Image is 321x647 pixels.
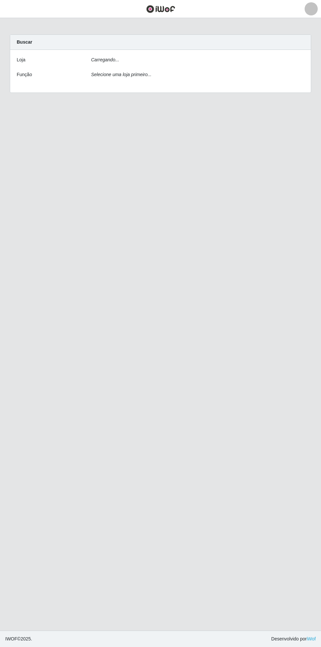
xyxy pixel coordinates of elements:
strong: Buscar [17,39,32,45]
label: Função [17,71,32,78]
i: Selecione uma loja primeiro... [91,72,151,77]
img: CoreUI Logo [146,5,175,13]
span: IWOF [5,636,17,641]
span: © 2025 . [5,636,32,642]
i: Carregando... [91,57,119,62]
a: iWof [307,636,316,641]
label: Loja [17,56,25,63]
span: Desenvolvido por [271,636,316,642]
